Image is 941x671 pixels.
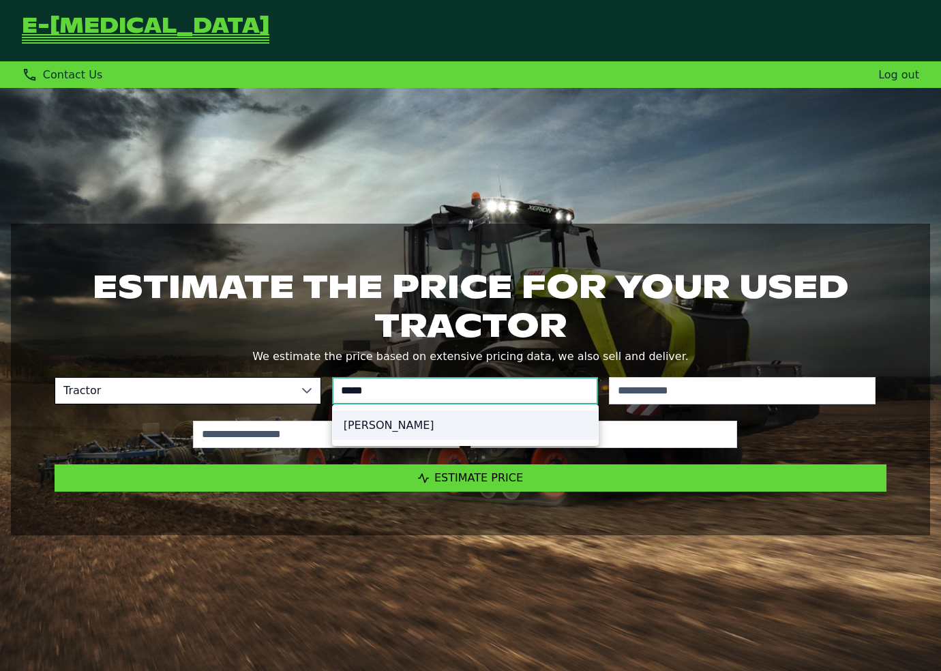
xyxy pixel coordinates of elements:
ul: Option List [333,405,598,445]
h1: Estimate the price for your used tractor [55,267,886,344]
button: Estimate Price [55,464,886,492]
span: Contact Us [43,68,102,81]
p: We estimate the price based on extensive pricing data, we also sell and deliver. [55,347,886,366]
li: John Deere [333,411,598,440]
span: Estimate Price [434,471,523,484]
div: Contact Us [22,67,102,83]
span: Tractor [55,378,293,404]
a: Log out [878,68,919,81]
a: Go Back to Homepage [22,16,269,45]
